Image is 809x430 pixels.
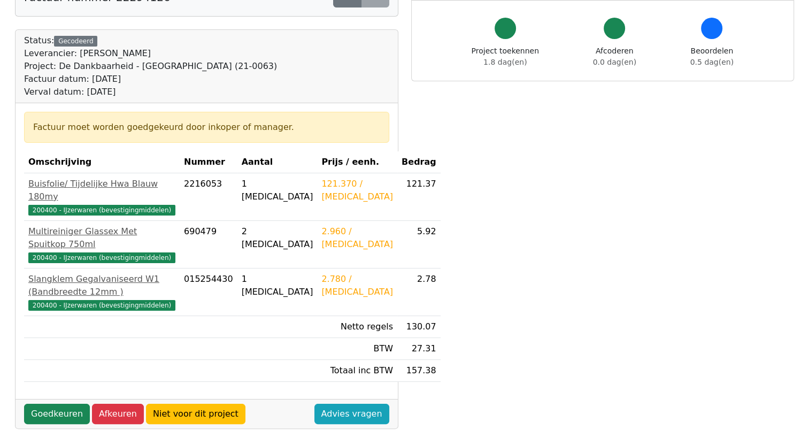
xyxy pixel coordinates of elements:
div: Status: [24,34,277,98]
th: Aantal [237,151,318,173]
span: 1.8 dag(en) [483,58,527,66]
div: 121.370 / [MEDICAL_DATA] [321,178,393,203]
td: BTW [317,338,397,360]
a: Buisfolie/ Tijdelijke Hwa Blauw 180my200400 - IJzerwaren (bevestigingmiddelen) [28,178,175,216]
div: Verval datum: [DATE] [24,86,277,98]
th: Bedrag [397,151,441,173]
span: 0.5 dag(en) [690,58,734,66]
div: Leverancier: [PERSON_NAME] [24,47,277,60]
div: 2.960 / [MEDICAL_DATA] [321,225,393,251]
div: 2.780 / [MEDICAL_DATA] [321,273,393,298]
div: Factuur datum: [DATE] [24,73,277,86]
span: 200400 - IJzerwaren (bevestigingmiddelen) [28,252,175,263]
div: Factuur moet worden goedgekeurd door inkoper of manager. [33,121,380,134]
div: Gecodeerd [54,36,97,47]
div: Slangklem Gegalvaniseerd W1 (Bandbreedte 12mm ) [28,273,175,298]
td: Netto regels [317,316,397,338]
td: 130.07 [397,316,441,338]
span: 200400 - IJzerwaren (bevestigingmiddelen) [28,205,175,216]
a: Multireiniger Glassex Met Spuitkop 750ml200400 - IJzerwaren (bevestigingmiddelen) [28,225,175,264]
td: 015254430 [180,268,237,316]
div: 1 [MEDICAL_DATA] [242,273,313,298]
div: Buisfolie/ Tijdelijke Hwa Blauw 180my [28,178,175,203]
a: Niet voor dit project [146,404,245,424]
span: 0.0 dag(en) [593,58,636,66]
a: Slangklem Gegalvaniseerd W1 (Bandbreedte 12mm )200400 - IJzerwaren (bevestigingmiddelen) [28,273,175,311]
td: 2216053 [180,173,237,221]
th: Prijs / eenh. [317,151,397,173]
td: 690479 [180,221,237,268]
th: Nummer [180,151,237,173]
td: 157.38 [397,360,441,382]
td: 5.92 [397,221,441,268]
div: Project: De Dankbaarheid - [GEOGRAPHIC_DATA] (21-0063) [24,60,277,73]
td: 27.31 [397,338,441,360]
span: 200400 - IJzerwaren (bevestigingmiddelen) [28,300,175,311]
div: 1 [MEDICAL_DATA] [242,178,313,203]
div: Project toekennen [472,45,539,68]
a: Advies vragen [314,404,389,424]
td: 2.78 [397,268,441,316]
div: 2 [MEDICAL_DATA] [242,225,313,251]
a: Afkeuren [92,404,144,424]
div: Afcoderen [593,45,636,68]
div: Beoordelen [690,45,734,68]
td: 121.37 [397,173,441,221]
th: Omschrijving [24,151,180,173]
a: Goedkeuren [24,404,90,424]
td: Totaal inc BTW [317,360,397,382]
div: Multireiniger Glassex Met Spuitkop 750ml [28,225,175,251]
